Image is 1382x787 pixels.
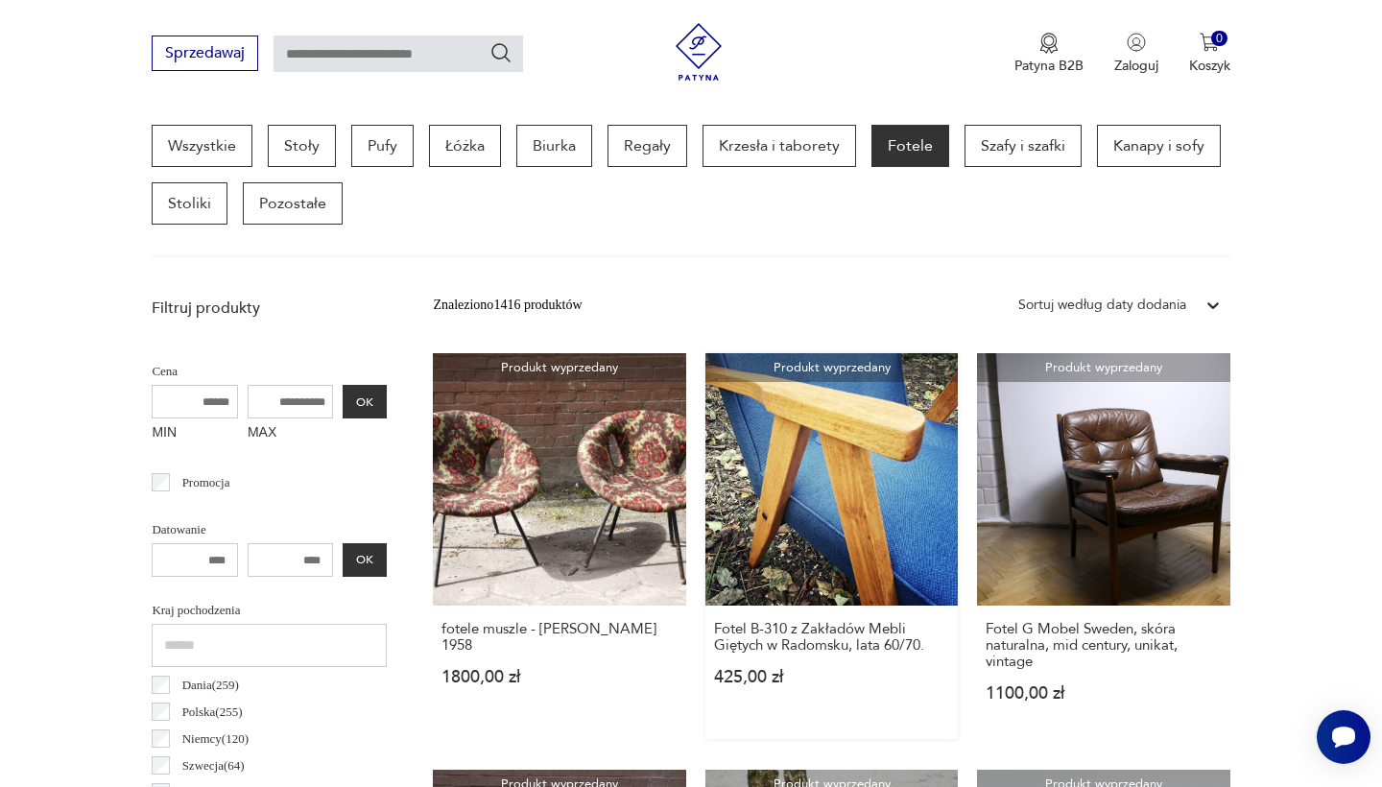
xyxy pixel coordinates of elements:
p: Koszyk [1189,57,1230,75]
button: Sprzedawaj [152,36,258,71]
label: MAX [248,418,334,449]
button: 0Koszyk [1189,33,1230,75]
h3: Fotel G Mobel Sweden, skóra naturalna, mid century, unikat, vintage [986,621,1221,670]
a: Produkt wyprzedanyFotel G Mobel Sweden, skóra naturalna, mid century, unikat, vintageFotel G Mobe... [977,353,1229,739]
p: Zaloguj [1114,57,1158,75]
div: Sortuj według daty dodania [1018,295,1186,316]
p: Dania ( 259 ) [182,675,239,696]
a: Krzesła i taborety [703,125,856,167]
a: Produkt wyprzedanyFotel B-310 z Zakładów Mebli Giętych w Radomsku, lata 60/70.Fotel B-310 z Zakła... [705,353,958,739]
button: Patyna B2B [1014,33,1084,75]
p: 1800,00 zł [441,669,677,685]
p: Szwecja ( 64 ) [182,755,245,776]
p: Promocja [182,472,230,493]
p: Niemcy ( 120 ) [182,728,249,750]
a: Biurka [516,125,592,167]
label: MIN [152,418,238,449]
p: Datowanie [152,519,387,540]
img: Ikonka użytkownika [1127,33,1146,52]
img: Ikona medalu [1039,33,1059,54]
a: Ikona medaluPatyna B2B [1014,33,1084,75]
iframe: Smartsupp widget button [1317,710,1370,764]
h3: Fotel B-310 z Zakładów Mebli Giętych w Radomsku, lata 60/70. [714,621,949,654]
h3: fotele muszle - [PERSON_NAME] 1958 [441,621,677,654]
p: Cena [152,361,387,382]
a: Produkt wyprzedanyfotele muszle - Lesław Kiernicki 1958fotele muszle - [PERSON_NAME] 19581800,00 zł [433,353,685,739]
a: Fotele [871,125,949,167]
p: 1100,00 zł [986,685,1221,702]
p: 425,00 zł [714,669,949,685]
div: 0 [1211,31,1227,47]
p: Polska ( 255 ) [182,702,243,723]
img: Patyna - sklep z meblami i dekoracjami vintage [670,23,727,81]
p: Kraj pochodzenia [152,600,387,621]
a: Kanapy i sofy [1097,125,1221,167]
a: Regały [608,125,687,167]
a: Stoły [268,125,336,167]
p: Patyna B2B [1014,57,1084,75]
a: Pufy [351,125,414,167]
a: Sprzedawaj [152,48,258,61]
button: OK [343,385,387,418]
a: Stoliki [152,182,227,225]
div: Znaleziono 1416 produktów [433,295,582,316]
button: Szukaj [489,41,512,64]
a: Wszystkie [152,125,252,167]
img: Ikona koszyka [1200,33,1219,52]
a: Szafy i szafki [965,125,1082,167]
a: Pozostałe [243,182,343,225]
p: Filtruj produkty [152,298,387,319]
a: Łóżka [429,125,501,167]
button: OK [343,543,387,577]
button: Zaloguj [1114,33,1158,75]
